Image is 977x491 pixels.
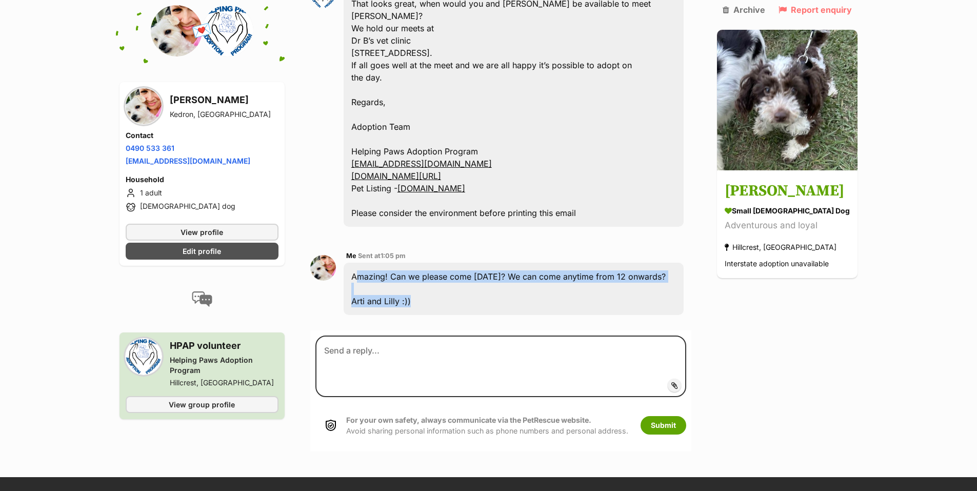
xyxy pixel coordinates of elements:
div: Helping Paws Adoption Program [170,355,278,376]
a: [EMAIL_ADDRESS][DOMAIN_NAME] [126,156,250,165]
span: Edit profile [183,246,221,257]
a: 0490 533 361 [126,144,174,152]
a: Archive [723,5,765,14]
div: Adventurous and loyal [725,219,850,233]
div: Hillcrest, [GEOGRAPHIC_DATA] [725,241,836,254]
span: Sent at [358,252,406,260]
h3: HPAP volunteer [170,339,278,353]
p: Avoid sharing personal information such as phone numbers and personal address. [346,415,628,437]
h4: Contact [126,130,278,141]
a: [DOMAIN_NAME][URL] [351,171,441,181]
span: Interstate adoption unavailable [725,260,829,268]
img: Arti Reddy profile pic [151,5,202,56]
li: 1 adult [126,187,278,199]
a: Edit profile [126,243,278,260]
h3: [PERSON_NAME] [170,93,271,107]
a: View profile [126,224,278,241]
strong: For your own safety, always communicate via the PetRescue website. [346,416,591,424]
img: Helping Paws Adoption Program profile pic [126,339,162,375]
span: 1:05 pm [381,252,406,260]
div: Hillcrest, [GEOGRAPHIC_DATA] [170,378,278,388]
a: [EMAIL_ADDRESS][DOMAIN_NAME] [351,159,492,169]
img: Charlie [717,30,858,170]
button: Submit [641,416,686,435]
h3: [PERSON_NAME] [725,180,850,203]
span: View profile [181,227,223,238]
a: Report enquiry [779,5,852,14]
span: 💌 [190,20,213,42]
div: Amazing! Can we please come [DATE]? We can come anytime from 12 onwards? Arti and Lilly :)) [344,263,684,315]
div: small [DEMOGRAPHIC_DATA] Dog [725,206,850,217]
span: View group profile [169,399,235,410]
span: Me [346,252,356,260]
img: conversation-icon-4a6f8262b818ee0b60e3300018af0b2d0b884aa5de6e9bcb8d3d4eeb1a70a7c4.svg [192,291,212,307]
li: [DEMOGRAPHIC_DATA] dog [126,201,278,213]
img: Arti Reddy profile pic [310,255,336,281]
img: Helping Paws Adoption Program profile pic [202,5,253,56]
h4: Household [126,174,278,185]
a: [DOMAIN_NAME] [397,183,465,193]
a: View group profile [126,396,278,413]
div: Kedron, [GEOGRAPHIC_DATA] [170,109,271,120]
img: Arti Reddy profile pic [126,88,162,124]
a: [PERSON_NAME] small [DEMOGRAPHIC_DATA] Dog Adventurous and loyal Hillcrest, [GEOGRAPHIC_DATA] Int... [717,172,858,279]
